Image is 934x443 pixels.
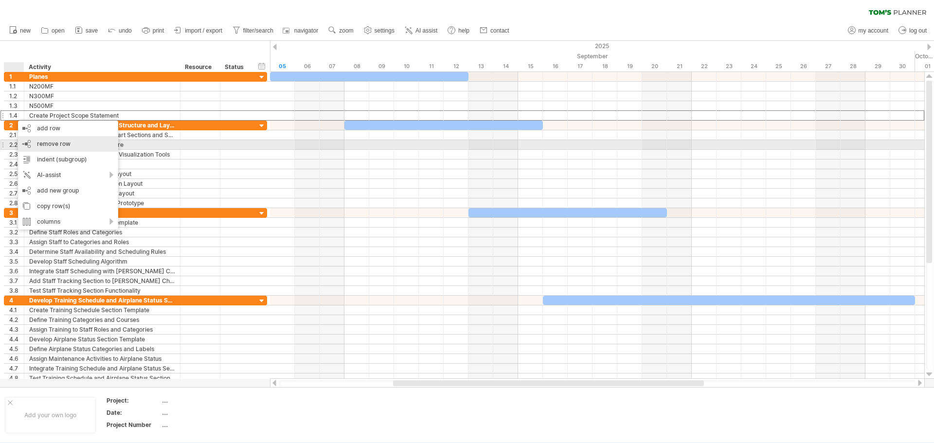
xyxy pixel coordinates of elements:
span: new [20,27,31,34]
div: Assign Maintenance Activities to Airplane Status [29,354,175,363]
div: 4 [9,296,24,305]
div: N200MF [29,82,175,91]
div: 2 [9,121,24,130]
div: .... [162,396,244,405]
div: Add your own logo [5,397,96,433]
div: 1.4 [9,111,24,120]
div: Wednesday, 17 September 2025 [568,61,593,71]
span: AI assist [415,27,437,34]
div: September 2025 [171,51,915,61]
div: 1.2 [9,91,24,101]
div: Sunday, 21 September 2025 [667,61,692,71]
div: 4.4 [9,335,24,344]
div: 1.1 [9,82,24,91]
div: 3.4 [9,247,24,256]
div: Develop Training Schedule and Airplane Status Sections [29,296,175,305]
div: 3.2 [9,228,24,237]
div: Status [225,62,246,72]
div: Date: [107,408,160,417]
div: columns [18,214,118,230]
a: import / export [172,24,225,37]
div: add new group [18,183,118,198]
div: 4.8 [9,373,24,383]
div: 2.6 [9,179,24,188]
div: Sunday, 7 September 2025 [320,61,344,71]
div: 2.4 [9,159,24,169]
div: 2.8 [9,198,24,208]
div: Tuesday, 16 September 2025 [543,61,568,71]
div: Resource [185,62,215,72]
span: undo [119,27,132,34]
a: contact [477,24,512,37]
div: Sunday, 14 September 2025 [493,61,518,71]
div: Tuesday, 30 September 2025 [890,61,915,71]
div: Wednesday, 24 September 2025 [741,61,766,71]
div: indent (subgroup) [18,152,118,167]
div: .... [162,421,244,429]
span: filter/search [243,27,273,34]
div: Friday, 19 September 2025 [617,61,642,71]
div: 3.8 [9,286,24,295]
div: Saturday, 13 September 2025 [468,61,493,71]
a: new [7,24,34,37]
div: 3.6 [9,266,24,276]
div: Monday, 29 September 2025 [865,61,890,71]
a: log out [896,24,930,37]
div: Thursday, 18 September 2025 [593,61,617,71]
div: Define Staff Roles and Categories [29,228,175,237]
a: AI assist [402,24,440,37]
a: my account [845,24,891,37]
span: import / export [185,27,222,34]
div: Define Training Categories and Courses [29,315,175,324]
div: Saturday, 27 September 2025 [816,61,841,71]
div: Monday, 22 September 2025 [692,61,717,71]
div: Integrate Training Schedule and Airplane Status Sections with [PERSON_NAME] Chart [29,364,175,373]
a: undo [106,24,135,37]
div: Develop Staff Scheduling Algorithm [29,257,175,266]
div: Tuesday, 23 September 2025 [717,61,741,71]
div: 3.3 [9,237,24,247]
div: AI-assist [18,167,118,183]
div: Test Staff Tracking Section Functionality [29,286,175,295]
div: Activity [29,62,175,72]
div: 3.5 [9,257,24,266]
div: 2.3 [9,150,24,159]
div: 2.5 [9,169,24,178]
div: Friday, 12 September 2025 [444,61,468,71]
div: 4.6 [9,354,24,363]
div: 2.2 [9,140,24,149]
div: Friday, 5 September 2025 [270,61,295,71]
div: 3.1 [9,218,24,227]
a: help [445,24,472,37]
div: 4.5 [9,344,24,354]
a: zoom [326,24,356,37]
a: save [72,24,101,37]
span: zoom [339,27,353,34]
span: print [153,27,164,34]
a: filter/search [230,24,276,37]
a: print [140,24,167,37]
div: 4.1 [9,305,24,315]
div: 4.7 [9,364,24,373]
div: Integrate Staff Scheduling with [PERSON_NAME] Chart [29,266,175,276]
span: help [458,27,469,34]
span: navigator [294,27,318,34]
div: 1.3 [9,101,24,110]
span: open [52,27,65,34]
div: Saturday, 6 September 2025 [295,61,320,71]
div: Create Training Schedule Section Template [29,305,175,315]
div: 3 [9,208,24,217]
div: Friday, 26 September 2025 [791,61,816,71]
div: Planes [29,72,175,81]
div: N300MF [29,91,175,101]
div: 4.3 [9,325,24,334]
a: navigator [281,24,321,37]
div: Monday, 8 September 2025 [344,61,369,71]
span: save [86,27,98,34]
div: 2.1 [9,130,24,140]
div: Thursday, 11 September 2025 [419,61,444,71]
div: Saturday, 20 September 2025 [642,61,667,71]
span: log out [909,27,927,34]
div: 4.2 [9,315,24,324]
div: .... [162,408,244,417]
